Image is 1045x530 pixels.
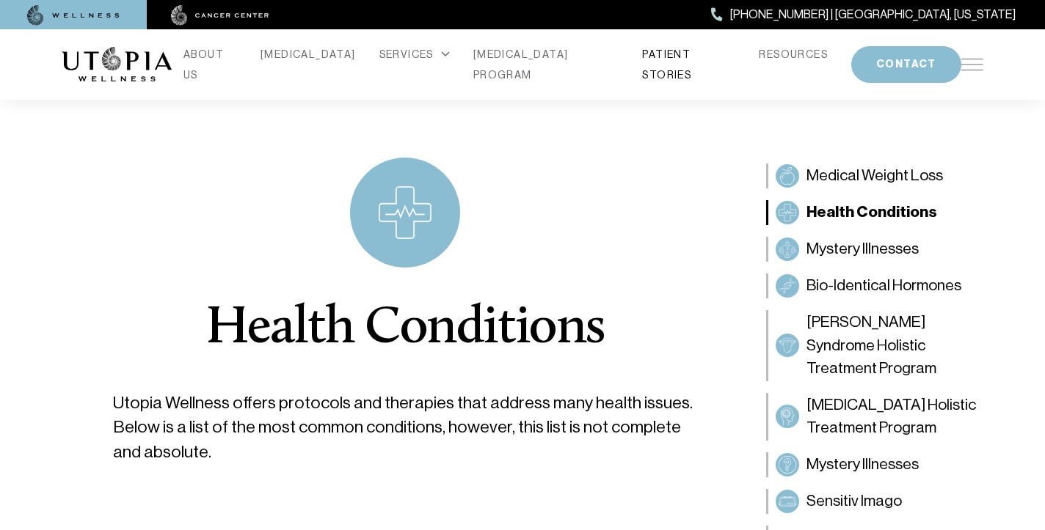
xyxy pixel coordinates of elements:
img: cancer center [171,5,269,26]
button: CONTACT [851,46,961,83]
img: Medical Weight Loss [779,167,796,185]
a: [MEDICAL_DATA] PROGRAM [473,44,619,85]
a: Dementia Holistic Treatment Program[MEDICAL_DATA] Holistic Treatment Program [766,393,983,441]
span: Bio-Identical Hormones [806,274,961,298]
span: Mystery Illnesses [806,453,919,476]
h1: Health Conditions [205,303,605,356]
img: Mystery Illnesses [779,456,796,474]
a: Sensitiv ImagoSensitiv Imago [766,489,983,514]
span: Sensitiv Imago [806,490,902,513]
a: Medical Weight LossMedical Weight Loss [766,163,983,188]
img: Dementia Holistic Treatment Program [779,408,796,425]
span: Mystery Illnesses [806,238,919,261]
img: icon [379,186,432,239]
span: [PHONE_NUMBER] | [GEOGRAPHIC_DATA], [US_STATE] [730,5,1016,24]
a: Health ConditionsHealth Conditions [766,200,983,225]
a: Bio-Identical HormonesBio-Identical Hormones [766,273,983,298]
a: Mystery IllnessesMystery Illnesses [766,452,983,477]
img: Bio-Identical Hormones [779,277,796,295]
a: ABOUT US [183,44,237,85]
img: wellness [27,5,120,26]
a: [MEDICAL_DATA] [261,44,356,65]
img: Sjögren’s Syndrome Holistic Treatment Program [779,336,796,354]
a: Sjögren’s Syndrome Holistic Treatment Program[PERSON_NAME] Syndrome Holistic Treatment Program [766,310,983,381]
span: [MEDICAL_DATA] Holistic Treatment Program [806,394,976,440]
a: [PHONE_NUMBER] | [GEOGRAPHIC_DATA], [US_STATE] [711,5,1016,24]
img: logo [62,47,172,82]
span: Health Conditions [806,201,937,224]
span: Medical Weight Loss [806,164,943,188]
div: SERVICES [379,44,450,65]
p: Utopia Wellness offers protocols and therapies that address many health issues. Below is a list o... [113,391,698,464]
a: PATIENT STORIES [642,44,735,85]
img: icon-hamburger [961,59,983,70]
a: Mystery IllnessesMystery Illnesses [766,237,983,262]
a: RESOURCES [759,44,828,65]
img: Health Conditions [779,204,796,221]
img: Mystery Illnesses [779,240,796,258]
img: Sensitiv Imago [779,493,796,510]
span: [PERSON_NAME] Syndrome Holistic Treatment Program [806,311,976,380]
